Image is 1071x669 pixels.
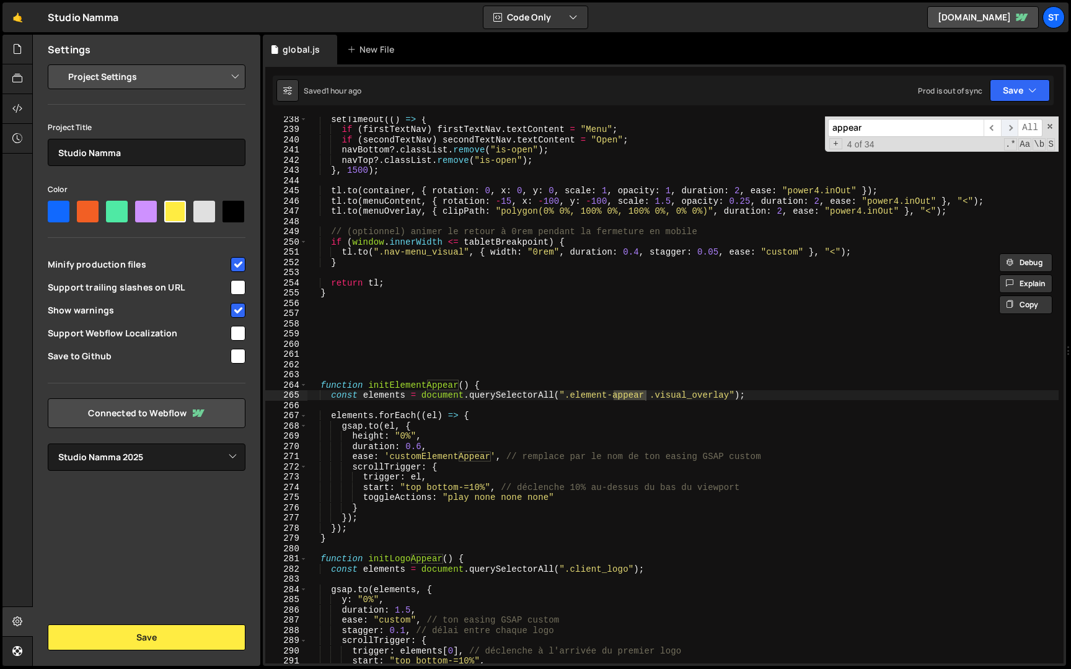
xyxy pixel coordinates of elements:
[265,492,307,503] div: 275
[265,421,307,432] div: 268
[265,544,307,554] div: 280
[265,595,307,605] div: 285
[483,6,588,28] button: Code Only
[828,119,984,137] input: Search for
[265,278,307,289] div: 254
[265,217,307,227] div: 248
[48,10,118,25] div: Studio Namma
[265,186,307,196] div: 245
[918,85,982,96] div: Prod is out of sync
[265,165,307,176] div: 243
[265,299,307,309] div: 256
[48,121,92,134] label: Project Title
[1033,138,1046,151] span: Whole Word Search
[265,656,307,667] div: 291
[347,43,399,56] div: New File
[48,43,90,56] h2: Settings
[1018,119,1042,137] span: Alt-Enter
[48,281,229,294] span: Support trailing slashes on URL
[265,196,307,207] div: 246
[265,370,307,380] div: 263
[265,626,307,636] div: 288
[48,258,229,271] span: Minify production files
[265,390,307,401] div: 265
[265,227,307,237] div: 249
[265,288,307,299] div: 255
[265,401,307,411] div: 266
[265,462,307,473] div: 272
[265,115,307,125] div: 238
[265,411,307,421] div: 267
[265,319,307,330] div: 258
[990,79,1050,102] button: Save
[265,483,307,493] div: 274
[265,513,307,523] div: 277
[829,138,842,150] span: Toggle Replace mode
[48,327,229,339] span: Support Webflow Localization
[265,554,307,564] div: 281
[265,380,307,391] div: 264
[265,452,307,462] div: 271
[999,253,1052,272] button: Debug
[265,615,307,626] div: 287
[265,145,307,155] div: 241
[265,125,307,135] div: 239
[1042,6,1065,28] a: St
[842,139,879,150] span: 4 of 34
[326,85,362,96] div: 1 hour ago
[265,574,307,585] div: 283
[265,339,307,350] div: 260
[265,176,307,186] div: 244
[265,503,307,514] div: 276
[265,247,307,258] div: 251
[265,431,307,442] div: 269
[265,564,307,575] div: 282
[265,155,307,166] div: 242
[265,523,307,534] div: 278
[265,442,307,452] div: 270
[984,119,1001,137] span: ​
[48,139,245,166] input: Project name
[265,237,307,248] div: 250
[265,533,307,544] div: 279
[999,274,1052,293] button: Explain
[48,304,229,317] span: Show warnings
[1001,119,1018,137] span: ​
[1018,138,1031,151] span: CaseSensitive Search
[265,605,307,616] div: 286
[48,350,229,362] span: Save to Github
[48,624,245,650] button: Save
[265,329,307,339] div: 259
[1047,138,1055,151] span: Search In Selection
[265,585,307,595] div: 284
[265,206,307,217] div: 247
[265,258,307,268] div: 252
[48,398,245,428] a: Connected to Webflow
[265,360,307,370] div: 262
[1004,138,1017,151] span: RegExp Search
[283,43,320,56] div: global.js
[265,308,307,319] div: 257
[265,636,307,646] div: 289
[265,349,307,360] div: 261
[265,646,307,657] div: 290
[265,472,307,483] div: 273
[2,2,33,32] a: 🤙
[999,295,1052,314] button: Copy
[265,268,307,278] div: 253
[304,85,361,96] div: Saved
[48,183,68,196] label: Color
[265,135,307,146] div: 240
[927,6,1039,28] a: [DOMAIN_NAME]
